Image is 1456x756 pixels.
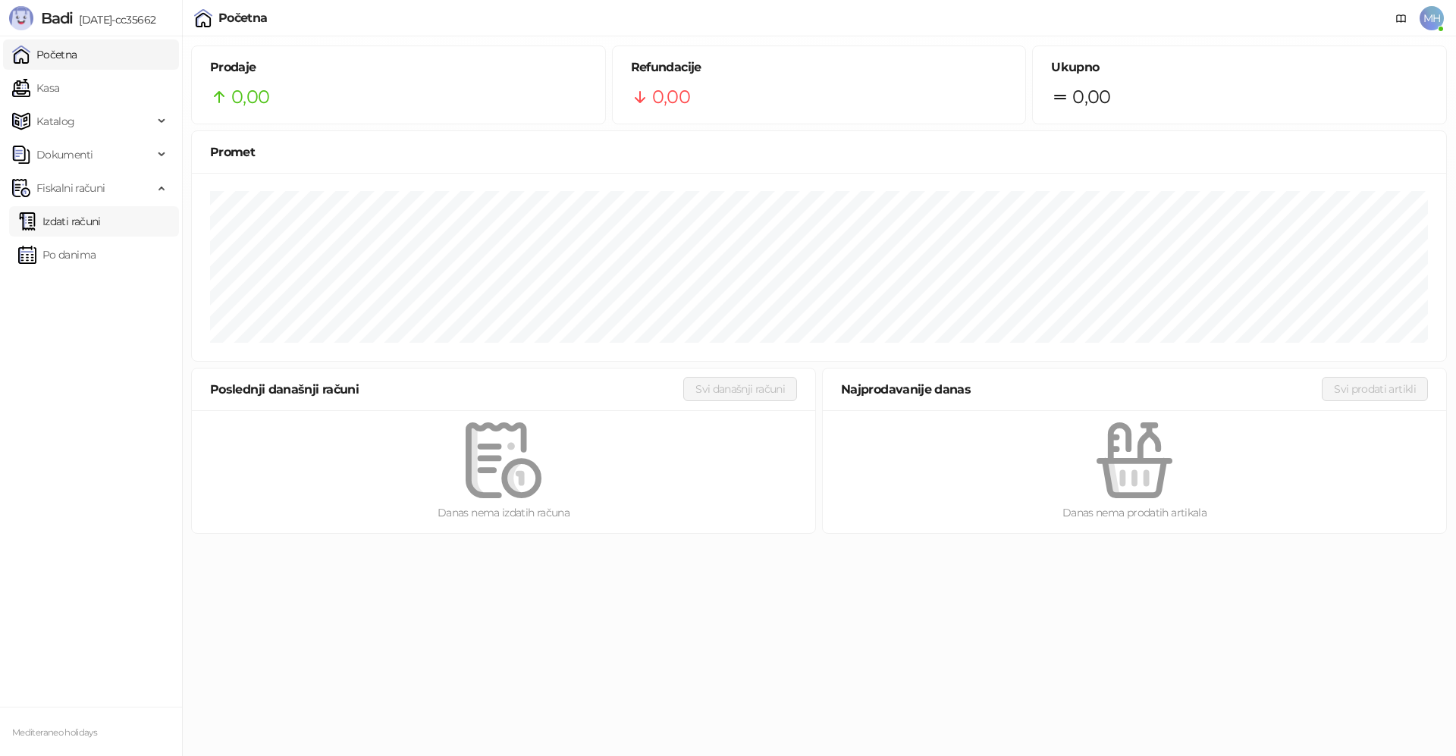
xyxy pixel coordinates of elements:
h5: Refundacije [631,58,1008,77]
div: Danas nema izdatih računa [216,504,791,521]
div: Početna [218,12,268,24]
div: Promet [210,143,1428,162]
span: Katalog [36,106,75,136]
h5: Ukupno [1051,58,1428,77]
div: Najprodavanije danas [841,380,1322,399]
div: Danas nema prodatih artikala [847,504,1422,521]
button: Svi prodati artikli [1322,377,1428,401]
a: Po danima [18,240,96,270]
button: Svi današnji računi [683,377,797,401]
span: 0,00 [231,83,269,111]
span: Fiskalni računi [36,173,105,203]
span: 0,00 [652,83,690,111]
a: Izdati računi [18,206,101,237]
a: Kasa [12,73,59,103]
a: Dokumentacija [1389,6,1414,30]
small: Mediteraneo holidays [12,727,97,738]
img: Logo [9,6,33,30]
span: [DATE]-cc35662 [73,13,155,27]
span: Badi [41,9,73,27]
span: 0,00 [1072,83,1110,111]
div: Poslednji današnji računi [210,380,683,399]
a: Početna [12,39,77,70]
span: MH [1420,6,1444,30]
h5: Prodaje [210,58,587,77]
span: Dokumenti [36,140,93,170]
